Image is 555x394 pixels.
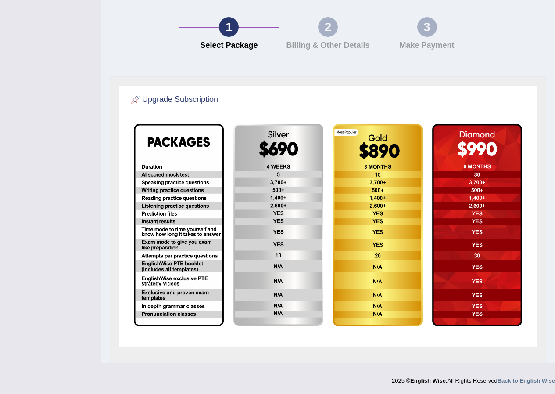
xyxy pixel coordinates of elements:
div: 2 [318,17,338,37]
img: aud-parramatta-silver.png [233,124,323,326]
strong: English Wise. [410,377,447,384]
h4: Select Package [184,41,274,50]
img: EW package [134,124,224,326]
div: 1 [219,17,239,37]
h4: Billing & Other Details [283,41,373,50]
a: Back to English Wise [498,377,555,384]
h4: Make Payment [382,41,472,50]
div: 3 [417,17,437,37]
h2: Upgrade Subscription [129,93,218,106]
img: aud-parramatta-diamond.png [432,124,522,326]
div: 2025 © All Rights Reserved [392,372,555,385]
img: aud-parramatta-gold.png [333,124,423,326]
